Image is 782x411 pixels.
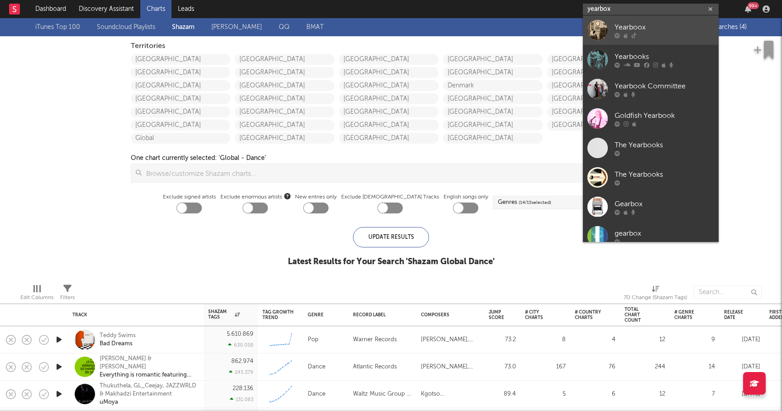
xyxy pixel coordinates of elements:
[235,120,334,131] a: [GEOGRAPHIC_DATA]
[339,133,439,144] a: [GEOGRAPHIC_DATA]
[583,133,719,163] a: The Yearbooks
[131,153,266,164] div: One chart currently selected: ' Global - Dance '
[227,331,253,337] div: 5.610.869
[353,227,429,247] div: Update Results
[615,51,714,62] div: Yearbooks
[131,41,651,52] div: Territories
[231,358,253,364] div: 862.974
[489,334,516,345] div: 73.2
[443,93,543,104] a: [GEOGRAPHIC_DATA]
[674,389,715,400] div: 7
[100,371,197,379] div: Everything is romantic featuring [PERSON_NAME]
[525,309,552,320] div: # City Charts
[739,24,747,30] span: ( 4 )
[547,93,647,104] a: [GEOGRAPHIC_DATA]
[229,369,253,375] div: 245.379
[20,281,53,307] div: Edit Columns
[421,312,475,318] div: Composers
[421,362,480,372] div: [PERSON_NAME], [PERSON_NAME], [PERSON_NAME] [PERSON_NAME], [PERSON_NAME], [PERSON_NAME] [PERSON_N...
[163,192,216,203] label: Exclude signed artists
[131,54,230,65] a: [GEOGRAPHIC_DATA]
[748,2,759,9] div: 99 +
[547,54,647,65] a: [GEOGRAPHIC_DATA]
[341,192,439,203] label: Exclude [DEMOGRAPHIC_DATA] Tracks
[583,45,719,74] a: Yearbooks
[625,307,652,323] div: Total Chart Count
[35,22,80,33] a: iTunes Top 100
[519,197,551,208] span: ( 14 / 15 selected)
[211,22,262,33] a: [PERSON_NAME]
[625,334,665,345] div: 12
[100,340,136,348] div: Bad Dreams
[615,140,714,150] div: The Yearbooks
[692,24,747,30] span: Saved Searches
[308,312,339,318] div: Genre
[339,54,439,65] a: [GEOGRAPHIC_DATA]
[615,110,714,121] div: Goldfish Yearbook
[142,164,651,182] input: Browse/customize Shazam charts...
[100,332,136,348] a: Teddy SwimsBad Dreams
[353,389,412,400] div: Waltz Music Group / EMPIRE / Jazzworx & Thukuthela
[220,192,291,203] span: Exclude enormous artists
[583,15,719,45] a: Yearboox
[694,285,762,299] input: Search...
[443,67,543,78] a: [GEOGRAPHIC_DATA]
[72,312,195,318] div: Track
[443,120,543,131] a: [GEOGRAPHIC_DATA]
[100,398,197,406] div: uMoya
[443,133,543,144] a: [GEOGRAPHIC_DATA]
[284,192,291,200] button: Exclude enormous artists
[308,334,319,345] div: Pop
[97,22,155,33] a: Soundcloud Playlists
[583,104,719,133] a: Goldfish Yearbook
[724,309,747,320] div: Release Date
[235,93,334,104] a: [GEOGRAPHIC_DATA]
[208,309,240,320] div: Shazam Tags
[339,93,439,104] a: [GEOGRAPHIC_DATA]
[724,362,760,372] div: [DATE]
[625,389,665,400] div: 12
[295,192,337,203] label: New entries only
[131,106,230,117] a: [GEOGRAPHIC_DATA]
[235,80,334,91] a: [GEOGRAPHIC_DATA]
[308,389,325,400] div: Dance
[100,332,136,340] div: Teddy Swims
[575,334,615,345] div: 4
[674,309,701,320] div: # Genre Charts
[131,120,230,131] a: [GEOGRAPHIC_DATA]
[583,74,719,104] a: Yearbook Committee
[20,292,53,303] div: Edit Columns
[615,228,714,239] div: gearbox
[339,80,439,91] a: [GEOGRAPHIC_DATA]
[724,334,760,345] div: [DATE]
[233,386,253,392] div: 228.136
[583,4,719,15] input: Search for artists
[724,389,760,400] div: [DATE]
[100,382,197,406] a: Thukuthela, GL_Ceejay, JAZZWRLD & Makhadzi EntertainmentuMoya
[525,334,566,345] div: 8
[489,362,516,372] div: 73.0
[235,133,334,144] a: [GEOGRAPHIC_DATA]
[353,362,397,372] div: Atlantic Records
[615,198,714,209] div: Gearbox
[353,312,407,318] div: Record Label
[489,389,516,400] div: 89.4
[308,362,325,372] div: Dance
[235,106,334,117] a: [GEOGRAPHIC_DATA]
[583,222,719,251] a: gearbox
[339,67,439,78] a: [GEOGRAPHIC_DATA]
[131,80,230,91] a: [GEOGRAPHIC_DATA]
[575,389,615,400] div: 6
[100,382,197,398] div: Thukuthela, GL_Ceejay, JAZZWRLD & Makhadzi Entertainment
[547,106,647,117] a: [GEOGRAPHIC_DATA]
[498,197,551,208] div: Genres
[615,81,714,92] div: Yearbook Committee
[525,362,566,372] div: 167
[306,22,324,33] a: BMAT
[583,163,719,192] a: The Yearbooks
[339,106,439,117] a: [GEOGRAPHIC_DATA]
[60,281,75,307] div: Filters
[615,22,714,33] div: Yearboox
[235,54,334,65] a: [GEOGRAPHIC_DATA]
[353,334,397,345] div: Warner Records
